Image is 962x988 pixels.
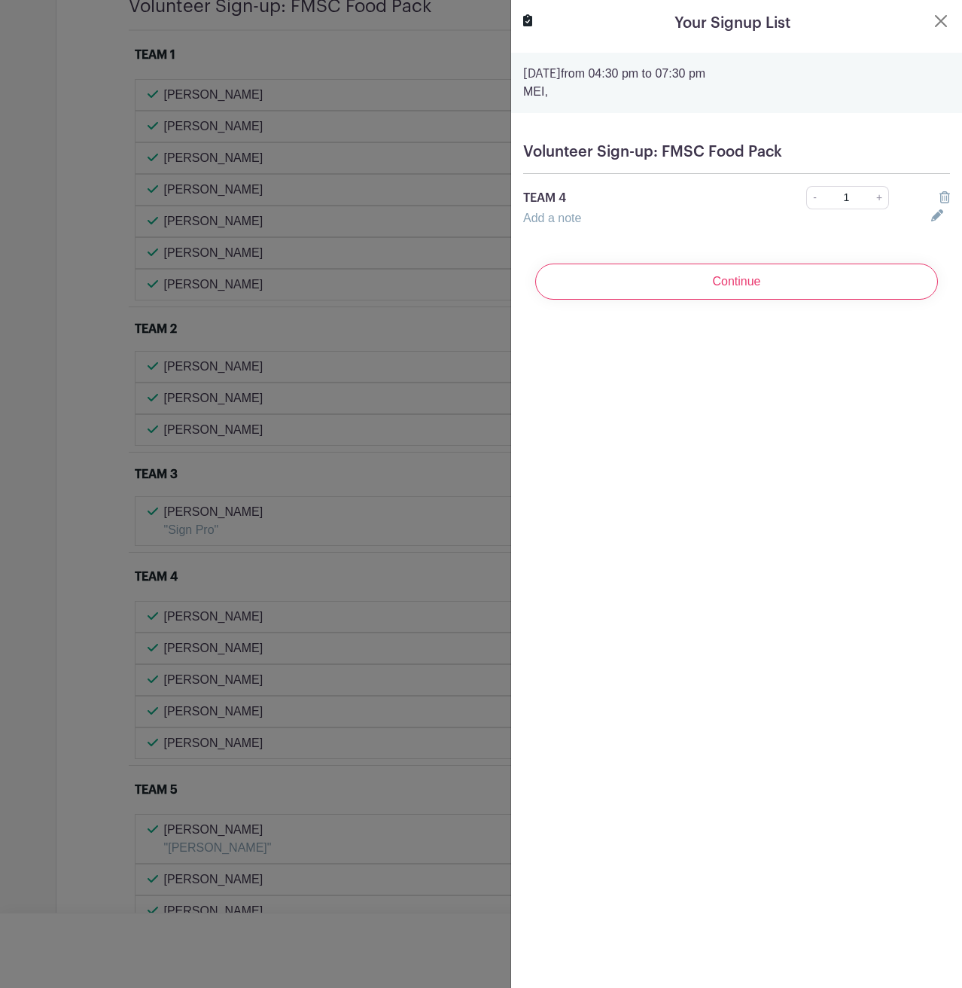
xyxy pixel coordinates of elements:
p: MEI, [523,83,950,101]
button: Close [932,12,950,30]
h5: Your Signup List [674,12,790,35]
p: from 04:30 pm to 07:30 pm [523,65,950,83]
a: Add a note [523,212,581,224]
h5: Volunteer Sign-up: FMSC Food Pack [523,143,950,161]
strong: [DATE] [523,68,561,80]
input: Continue [535,264,938,300]
a: + [870,186,889,209]
a: - [806,186,823,209]
p: TEAM 4 [523,189,765,207]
